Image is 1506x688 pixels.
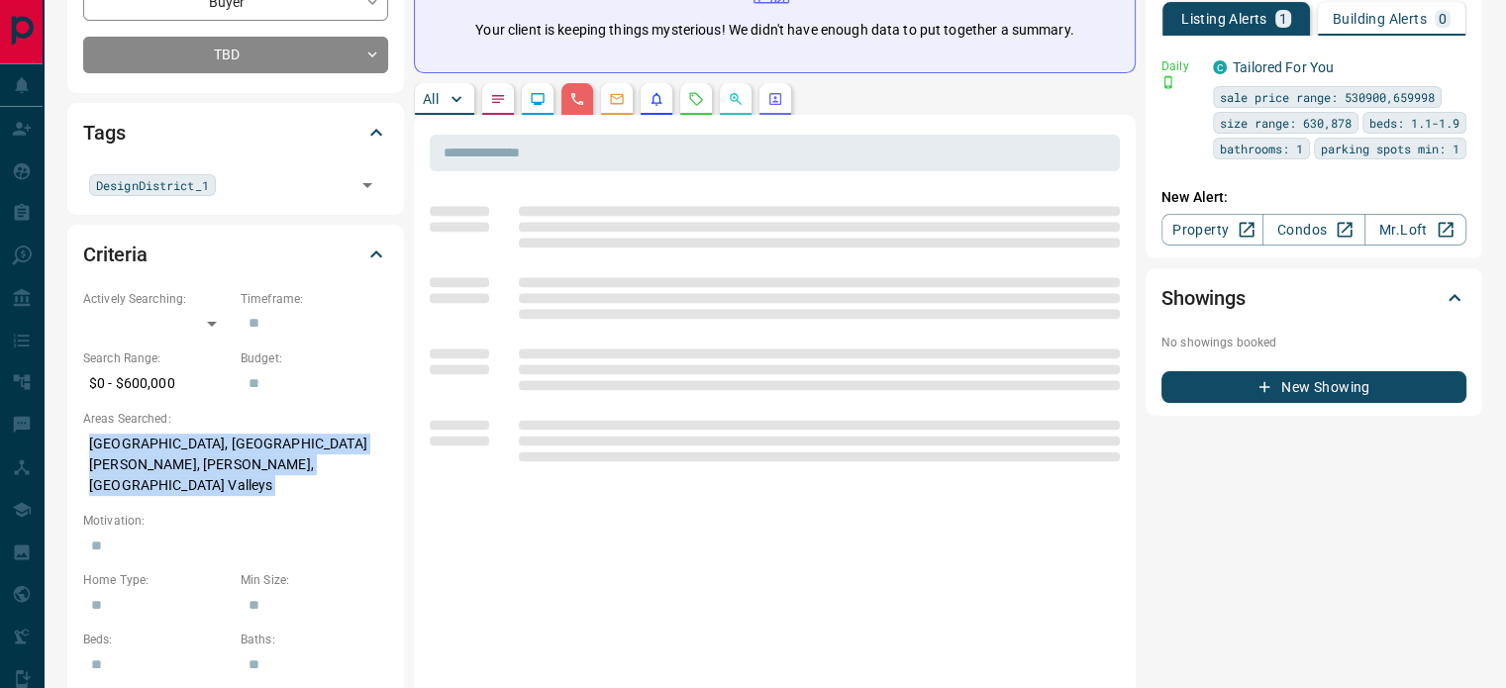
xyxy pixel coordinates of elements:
svg: Emails [609,91,625,107]
p: No showings booked [1161,334,1466,351]
p: Listing Alerts [1181,12,1267,26]
p: Baths: [241,631,388,648]
p: New Alert: [1161,187,1466,208]
div: Criteria [83,231,388,278]
svg: Requests [688,91,704,107]
svg: Listing Alerts [649,91,664,107]
p: All [423,92,439,106]
p: Areas Searched: [83,410,388,428]
span: size range: 630,878 [1220,113,1352,133]
a: Tailored For You [1233,59,1334,75]
p: Building Alerts [1333,12,1427,26]
p: Home Type: [83,571,231,589]
a: Mr.Loft [1364,214,1466,246]
div: Showings [1161,274,1466,322]
p: Timeframe: [241,290,388,308]
svg: Calls [569,91,585,107]
svg: Notes [490,91,506,107]
p: Search Range: [83,349,231,367]
div: condos.ca [1213,60,1227,74]
p: [GEOGRAPHIC_DATA], [GEOGRAPHIC_DATA][PERSON_NAME], [PERSON_NAME], [GEOGRAPHIC_DATA] Valleys [83,428,388,502]
h2: Criteria [83,239,148,270]
svg: Agent Actions [767,91,783,107]
p: Actively Searching: [83,290,231,308]
h2: Showings [1161,282,1246,314]
p: Min Size: [241,571,388,589]
h2: Tags [83,117,125,148]
span: beds: 1.1-1.9 [1369,113,1459,133]
svg: Push Notification Only [1161,75,1175,89]
a: Condos [1262,214,1364,246]
a: Property [1161,214,1263,246]
p: Budget: [241,349,388,367]
span: sale price range: 530900,659998 [1220,87,1435,107]
p: Motivation: [83,512,388,530]
svg: Lead Browsing Activity [530,91,546,107]
p: Your client is keeping things mysterious! We didn't have enough data to put together a summary. [475,20,1073,41]
p: Daily [1161,57,1201,75]
p: 0 [1439,12,1447,26]
div: TBD [83,37,388,73]
span: DesignDistrict_1 [96,175,209,195]
button: New Showing [1161,371,1466,403]
p: Beds: [83,631,231,648]
p: 1 [1279,12,1287,26]
div: Tags [83,109,388,156]
p: $0 - $600,000 [83,367,231,400]
button: Open [353,171,381,199]
span: parking spots min: 1 [1321,139,1459,158]
span: bathrooms: 1 [1220,139,1303,158]
svg: Opportunities [728,91,744,107]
